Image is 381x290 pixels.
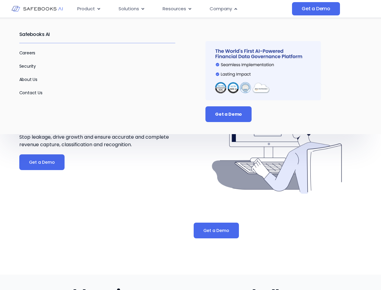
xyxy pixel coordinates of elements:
[19,26,176,43] h2: Safebooks AI
[29,159,55,165] span: Get a Demo
[72,3,292,15] div: Menu Toggle
[19,90,43,96] a: Contact Us
[19,154,65,170] a: Get a Demo
[210,5,232,12] span: Company
[77,5,95,12] span: Product
[302,6,330,12] span: Get a Demo
[72,3,292,15] nav: Menu
[19,63,36,69] a: Security
[203,227,229,234] span: Get a Demo
[194,223,239,238] a: Get a Demo
[292,2,340,15] a: Get a Demo
[205,106,252,122] a: Get a Demo
[215,111,242,117] span: Get a Demo
[163,5,186,12] span: Resources
[19,76,38,82] a: About Us
[19,50,36,56] a: Careers
[119,5,139,12] span: Solutions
